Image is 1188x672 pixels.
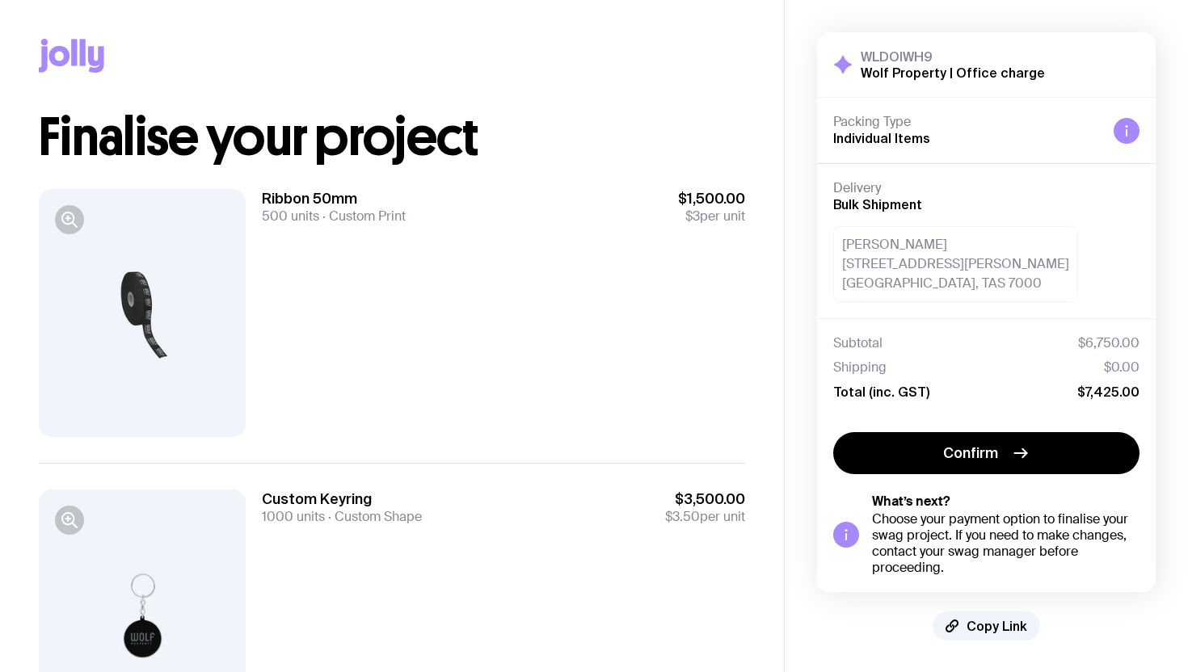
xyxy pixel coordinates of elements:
[665,489,745,509] span: $3,500.00
[678,189,745,208] span: $1,500.00
[262,208,319,225] span: 500 units
[685,208,700,225] span: $3
[1104,359,1140,376] span: $0.00
[833,359,887,376] span: Shipping
[933,611,1040,640] button: Copy Link
[833,226,1078,302] div: [PERSON_NAME] [STREET_ADDRESS][PERSON_NAME] [GEOGRAPHIC_DATA], TAS 7000
[325,508,422,525] span: Custom Shape
[665,509,745,525] span: per unit
[833,432,1140,474] button: Confirm
[833,131,930,145] span: Individual Items
[665,508,700,525] span: $3.50
[262,508,325,525] span: 1000 units
[262,189,406,208] h3: Ribbon 50mm
[833,197,922,212] span: Bulk Shipment
[1078,335,1140,351] span: $6,750.00
[39,111,745,163] h1: Finalise your project
[861,48,1045,65] h3: WLDOIWH9
[872,493,1140,510] h5: What’s next?
[833,335,883,351] span: Subtotal
[262,489,422,509] h3: Custom Keyring
[833,180,1140,196] h4: Delivery
[833,114,1101,130] h4: Packing Type
[833,384,929,400] span: Total (inc. GST)
[872,511,1140,576] div: Choose your payment option to finalise your swag project. If you need to make changes, contact yo...
[319,208,406,225] span: Custom Print
[967,618,1027,634] span: Copy Link
[1077,384,1140,400] span: $7,425.00
[861,65,1045,81] h2: Wolf Property | Office charge
[943,443,998,463] span: Confirm
[678,208,745,225] span: per unit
